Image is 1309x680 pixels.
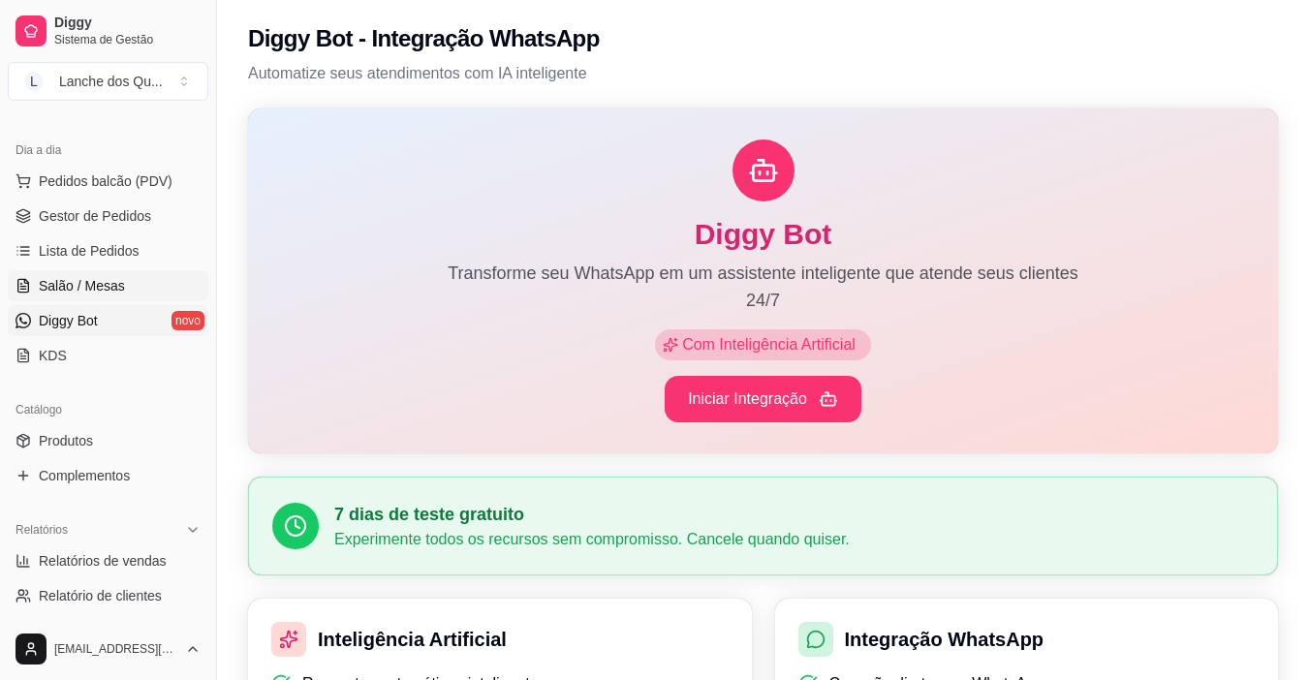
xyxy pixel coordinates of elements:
a: Diggy Botnovo [8,305,208,336]
span: Produtos [39,431,93,450]
span: Com Inteligência Artificial [678,333,863,356]
span: Salão / Mesas [39,276,125,295]
a: KDS [8,340,208,371]
a: Salão / Mesas [8,270,208,301]
h3: 7 dias de teste gratuito [334,501,1254,528]
span: Relatórios [16,522,68,538]
span: L [24,72,44,91]
span: Complementos [39,466,130,485]
h3: Inteligência Artificial [318,626,507,653]
h2: Diggy Bot - Integração WhatsApp [248,23,600,54]
button: [EMAIL_ADDRESS][DOMAIN_NAME] [8,626,208,672]
div: Dia a dia [8,135,208,166]
span: Diggy Bot [39,311,98,330]
div: Lanche dos Qu ... [59,72,163,91]
p: Transforme seu WhatsApp em um assistente inteligente que atende seus clientes 24/7 [438,260,1089,314]
a: Complementos [8,460,208,491]
span: Sistema de Gestão [54,32,201,47]
button: Select a team [8,62,208,101]
button: Iniciar Integração [665,376,861,422]
a: Produtos [8,425,208,456]
a: Gestor de Pedidos [8,201,208,232]
span: Diggy [54,15,201,32]
span: [EMAIL_ADDRESS][DOMAIN_NAME] [54,641,177,657]
a: Relatório de clientes [8,580,208,611]
span: Gestor de Pedidos [39,206,151,226]
span: Relatório de clientes [39,586,162,605]
a: Relatório de mesas [8,615,208,646]
button: Pedidos balcão (PDV) [8,166,208,197]
span: Lista de Pedidos [39,241,140,261]
a: DiggySistema de Gestão [8,8,208,54]
a: Relatórios de vendas [8,545,208,576]
h1: Diggy Bot [279,217,1247,252]
span: Relatórios de vendas [39,551,167,571]
p: Automatize seus atendimentos com IA inteligente [248,62,1278,85]
span: KDS [39,346,67,365]
a: Lista de Pedidos [8,235,208,266]
span: Pedidos balcão (PDV) [39,171,172,191]
div: Catálogo [8,394,208,425]
h3: Integração WhatsApp [845,626,1044,653]
p: Experimente todos os recursos sem compromisso. Cancele quando quiser. [334,528,1254,551]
